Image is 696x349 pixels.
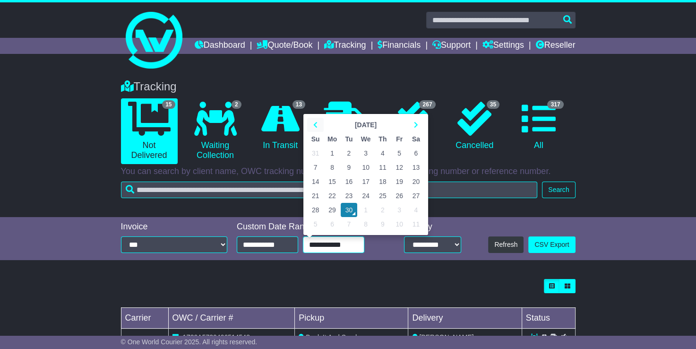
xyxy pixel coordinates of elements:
[341,217,357,231] td: 7
[357,160,374,174] td: 10
[324,203,341,217] td: 29
[341,189,357,203] td: 23
[378,38,421,54] a: Financials
[374,160,391,174] td: 11
[307,146,324,160] td: 31
[307,189,324,203] td: 21
[511,98,566,154] a: 317 All
[195,38,245,54] a: Dashboard
[162,100,175,109] span: 15
[182,333,249,341] span: 1Z30A5730496514548
[528,236,575,253] a: CSV Export
[374,146,391,160] td: 4
[391,160,407,174] td: 12
[292,100,305,109] span: 13
[408,174,424,189] td: 20
[374,174,391,189] td: 18
[324,38,366,54] a: Tracking
[317,98,374,154] a: Delivering
[357,189,374,203] td: 24
[374,189,391,203] td: 25
[357,146,374,160] td: 3
[383,98,438,154] a: 267 Delivered
[447,98,502,154] a: 35 Cancelled
[547,100,563,109] span: 317
[357,217,374,231] td: 8
[535,38,575,54] a: Reseller
[237,222,382,232] div: Custom Date Range
[306,333,357,341] span: Book It And Send
[374,132,391,146] th: Th
[307,217,324,231] td: 5
[357,132,374,146] th: We
[324,132,341,146] th: Mo
[542,182,575,198] button: Search
[391,146,407,160] td: 5
[408,132,424,146] th: Sa
[408,308,522,329] td: Delivery
[374,217,391,231] td: 9
[307,132,324,146] th: Su
[295,308,408,329] td: Pickup
[482,38,524,54] a: Settings
[168,308,295,329] td: OWC / Carrier #
[408,217,424,231] td: 11
[408,160,424,174] td: 13
[357,203,374,217] td: 1
[121,222,228,232] div: Invoice
[487,100,499,109] span: 35
[121,338,258,346] span: © One World Courier 2025. All rights reserved.
[324,118,407,132] th: Select Month
[341,132,357,146] th: Tu
[341,203,357,217] td: 30
[341,146,357,160] td: 2
[121,308,168,329] td: Carrier
[187,98,244,164] a: 2 Waiting Collection
[307,174,324,189] td: 14
[324,160,341,174] td: 8
[357,174,374,189] td: 17
[488,236,524,253] button: Refresh
[391,217,407,231] td: 10
[257,38,312,54] a: Quote/Book
[121,166,576,177] p: You can search by client name, OWC tracking number, carrier name, carrier tracking number or refe...
[391,132,407,146] th: Fr
[408,189,424,203] td: 27
[324,217,341,231] td: 6
[341,160,357,174] td: 9
[391,189,407,203] td: 26
[324,146,341,160] td: 1
[408,203,424,217] td: 4
[324,189,341,203] td: 22
[232,100,241,109] span: 2
[408,146,424,160] td: 6
[121,98,178,164] a: 15 Not Delivered
[341,174,357,189] td: 16
[116,80,580,94] div: Tracking
[374,203,391,217] td: 2
[324,174,341,189] td: 15
[432,38,471,54] a: Support
[307,203,324,217] td: 28
[391,174,407,189] td: 19
[253,98,308,154] a: 13 In Transit
[419,333,473,341] span: [PERSON_NAME]
[404,222,461,232] div: Display
[522,308,575,329] td: Status
[391,203,407,217] td: 3
[307,160,324,174] td: 7
[419,100,435,109] span: 267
